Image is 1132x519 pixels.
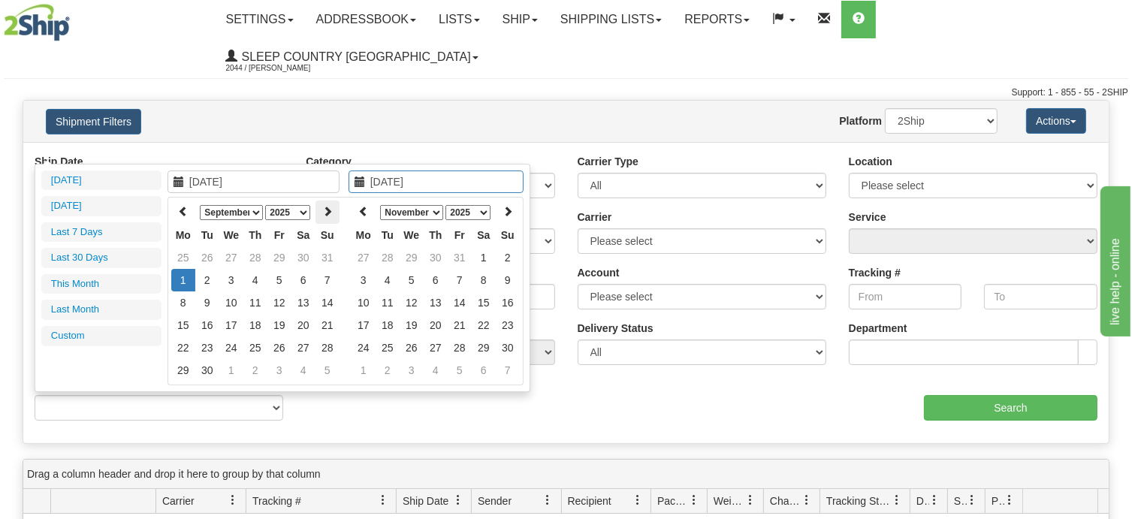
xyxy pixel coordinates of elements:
[352,359,376,382] td: 1
[352,224,376,246] th: Mo
[478,493,512,508] span: Sender
[424,314,448,336] td: 20
[23,460,1109,489] div: grid grouping header
[472,359,496,382] td: 6
[448,246,472,269] td: 31
[657,493,689,508] span: Packages
[496,246,520,269] td: 2
[403,493,448,508] span: Ship Date
[578,154,638,169] label: Carrier Type
[41,326,161,346] li: Custom
[35,154,83,169] label: Ship Date
[315,314,340,336] td: 21
[291,336,315,359] td: 27
[195,269,219,291] td: 2
[291,359,315,382] td: 4
[4,4,70,41] img: logo2044.jpg
[472,269,496,291] td: 8
[243,314,267,336] td: 18
[448,336,472,359] td: 28
[291,314,315,336] td: 20
[849,284,962,309] input: From
[954,493,967,508] span: Shipment Issues
[491,1,549,38] a: Ship
[195,246,219,269] td: 26
[219,269,243,291] td: 3
[41,170,161,191] li: [DATE]
[162,493,195,508] span: Carrier
[400,291,424,314] td: 12
[424,291,448,314] td: 13
[400,246,424,269] td: 29
[219,291,243,314] td: 10
[496,291,520,314] td: 16
[400,224,424,246] th: We
[424,336,448,359] td: 27
[171,224,195,246] th: Mo
[472,314,496,336] td: 22
[220,487,246,513] a: Carrier filter column settings
[849,154,892,169] label: Location
[427,1,491,38] a: Lists
[376,246,400,269] td: 28
[448,269,472,291] td: 7
[215,1,305,38] a: Settings
[171,269,195,291] td: 1
[215,38,490,76] a: Sleep Country [GEOGRAPHIC_DATA] 2044 / [PERSON_NAME]
[400,314,424,336] td: 19
[1097,183,1130,336] iframe: chat widget
[171,336,195,359] td: 22
[219,314,243,336] td: 17
[195,291,219,314] td: 9
[568,493,611,508] span: Recipient
[238,50,471,63] span: Sleep Country [GEOGRAPHIC_DATA]
[11,9,139,27] div: live help - online
[625,487,651,513] a: Recipient filter column settings
[291,246,315,269] td: 30
[849,265,901,280] label: Tracking #
[376,291,400,314] td: 11
[400,269,424,291] td: 5
[267,359,291,382] td: 3
[171,314,195,336] td: 15
[195,336,219,359] td: 23
[352,336,376,359] td: 24
[496,336,520,359] td: 30
[849,321,907,336] label: Department
[922,487,947,513] a: Delivery Status filter column settings
[839,113,882,128] label: Platform
[219,336,243,359] td: 24
[267,336,291,359] td: 26
[306,154,352,169] label: Category
[352,291,376,314] td: 10
[267,314,291,336] td: 19
[305,1,428,38] a: Addressbook
[267,291,291,314] td: 12
[195,224,219,246] th: Tu
[496,314,520,336] td: 23
[252,493,301,508] span: Tracking #
[219,224,243,246] th: We
[992,493,1004,508] span: Pickup Status
[448,314,472,336] td: 21
[424,359,448,382] td: 4
[291,224,315,246] th: Sa
[171,359,195,382] td: 29
[4,86,1128,99] div: Support: 1 - 855 - 55 - 2SHIP
[219,359,243,382] td: 1
[243,246,267,269] td: 28
[376,336,400,359] td: 25
[171,291,195,314] td: 8
[681,487,707,513] a: Packages filter column settings
[267,269,291,291] td: 5
[376,314,400,336] td: 18
[352,246,376,269] td: 27
[195,359,219,382] td: 30
[959,487,985,513] a: Shipment Issues filter column settings
[472,224,496,246] th: Sa
[315,359,340,382] td: 5
[267,224,291,246] th: Fr
[370,487,396,513] a: Tracking # filter column settings
[41,196,161,216] li: [DATE]
[884,487,910,513] a: Tracking Status filter column settings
